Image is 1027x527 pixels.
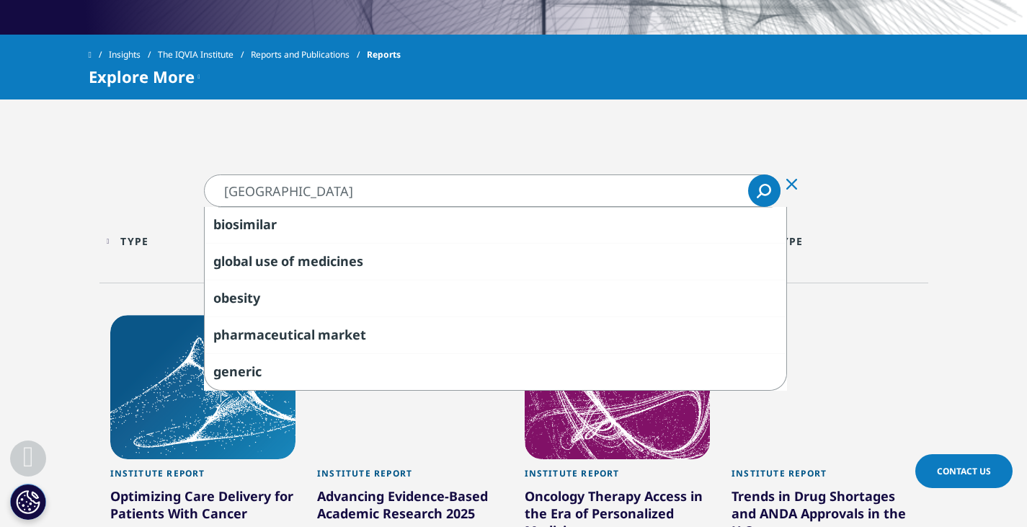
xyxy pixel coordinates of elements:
a: Contact Us [915,454,1013,488]
div: Clear [775,166,809,200]
a: Insights [109,42,158,68]
span: market [318,326,366,343]
span: global [213,252,252,270]
span: pharmaceutical [213,326,315,343]
div: Search Suggestions [204,207,787,391]
span: obesity [213,289,260,306]
a: Search [748,174,781,207]
div: generic [205,353,786,390]
div: global use of medicines [205,243,786,280]
span: biosimilar [213,216,277,233]
div: pharmaceutical market [205,316,786,353]
div: obesity [205,280,786,316]
div: Institute Report [732,468,917,487]
a: The IQVIA Institute [158,42,251,68]
input: Search [204,174,781,207]
div: Type facet. [120,234,148,248]
span: generic [213,363,262,380]
div: biosimilar [205,207,786,243]
div: Institute Report [317,468,503,487]
span: medicines [298,252,363,270]
button: 쿠키 설정 [10,484,46,520]
span: Explore More [89,68,195,85]
a: Reports and Publications [251,42,367,68]
svg: Search [757,184,771,198]
span: Reports [367,42,401,68]
svg: Clear [786,179,797,190]
div: Institute Report [525,468,711,487]
span: of [281,252,294,270]
div: Institute Report [110,468,296,487]
span: Contact Us [937,465,991,477]
span: use [255,252,278,270]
